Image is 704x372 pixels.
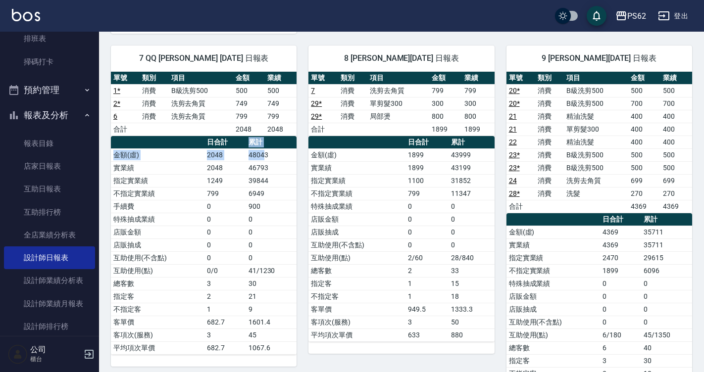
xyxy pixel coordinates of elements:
[4,132,95,155] a: 報表目錄
[660,123,692,136] td: 400
[308,72,338,85] th: 單號
[311,87,315,94] a: 7
[628,161,660,174] td: 500
[641,290,692,303] td: 0
[449,174,495,187] td: 31852
[535,161,564,174] td: 消費
[246,277,297,290] td: 30
[111,174,204,187] td: 指定實業績
[246,251,297,264] td: 0
[509,112,517,120] a: 21
[405,328,448,341] td: 633
[509,138,517,146] a: 22
[506,264,600,277] td: 不指定實業績
[123,53,285,63] span: 7 QQ [PERSON_NAME] [DATE] 日報表
[654,7,692,25] button: 登出
[506,238,600,251] td: 實業績
[641,303,692,316] td: 0
[308,277,405,290] td: 指定客
[600,341,642,354] td: 6
[4,50,95,73] a: 掃碼打卡
[308,213,405,226] td: 店販金額
[587,6,606,26] button: save
[449,316,495,328] td: 50
[535,84,564,97] td: 消費
[308,148,405,161] td: 金額(虛)
[627,10,646,22] div: PS62
[600,251,642,264] td: 2470
[204,277,246,290] td: 3
[660,97,692,110] td: 700
[111,213,204,226] td: 特殊抽成業績
[111,226,204,238] td: 店販金額
[204,213,246,226] td: 0
[308,316,405,328] td: 客項次(服務)
[265,110,297,123] td: 799
[204,290,246,303] td: 2
[509,177,517,185] a: 24
[405,277,448,290] td: 1
[246,200,297,213] td: 900
[308,187,405,200] td: 不指定實業績
[204,328,246,341] td: 3
[449,264,495,277] td: 33
[113,112,117,120] a: 6
[4,178,95,200] a: 互助日報表
[111,72,140,85] th: 單號
[564,123,628,136] td: 單剪髮300
[641,251,692,264] td: 29615
[111,264,204,277] td: 互助使用(點)
[308,174,405,187] td: 指定實業績
[111,161,204,174] td: 實業績
[535,123,564,136] td: 消費
[4,27,95,50] a: 排班表
[506,328,600,341] td: 互助使用(點)
[506,316,600,328] td: 互助使用(不含點)
[246,187,297,200] td: 6949
[204,200,246,213] td: 0
[641,226,692,238] td: 35711
[338,72,367,85] th: 類別
[564,187,628,200] td: 洗髮
[246,161,297,174] td: 46793
[628,72,660,85] th: 金額
[169,97,233,110] td: 洗剪去角質
[233,110,265,123] td: 799
[405,303,448,316] td: 949.5
[308,328,405,341] td: 平均項次單價
[405,238,448,251] td: 0
[518,53,680,63] span: 9 [PERSON_NAME][DATE] 日報表
[111,136,297,355] table: a dense table
[8,344,28,364] img: Person
[111,238,204,251] td: 店販抽成
[265,84,297,97] td: 500
[628,136,660,148] td: 400
[308,200,405,213] td: 特殊抽成業績
[111,290,204,303] td: 指定客
[308,303,405,316] td: 客單價
[4,224,95,246] a: 全店業績分析表
[506,72,692,213] table: a dense table
[449,136,495,149] th: 累計
[660,72,692,85] th: 業績
[449,303,495,316] td: 1333.3
[405,213,448,226] td: 0
[611,6,650,26] button: PS62
[660,148,692,161] td: 500
[660,161,692,174] td: 500
[660,174,692,187] td: 699
[12,9,40,21] img: Logo
[140,72,168,85] th: 類別
[628,123,660,136] td: 400
[308,123,338,136] td: 合計
[265,97,297,110] td: 749
[204,264,246,277] td: 0/0
[600,354,642,367] td: 3
[204,316,246,328] td: 682.7
[111,187,204,200] td: 不指定實業績
[405,316,448,328] td: 3
[246,238,297,251] td: 0
[628,110,660,123] td: 400
[564,84,628,97] td: B級洗剪500
[111,251,204,264] td: 互助使用(不含點)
